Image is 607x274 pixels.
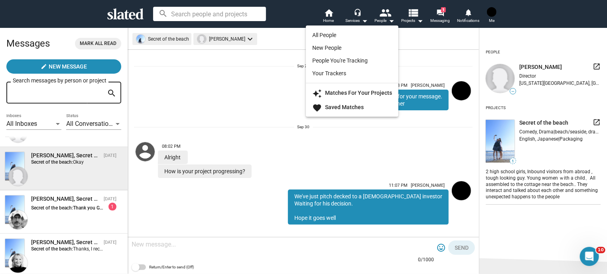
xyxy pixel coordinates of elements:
strong: Saved Matches [325,104,364,110]
mat-icon: favorite [312,103,322,113]
mat-icon: auto_awesome [312,89,322,98]
a: New People [306,41,398,54]
strong: Matches For Your Projects [325,90,392,96]
a: People You're Tracking [306,54,398,67]
a: All People [306,29,398,41]
a: Your Trackers [306,67,398,80]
